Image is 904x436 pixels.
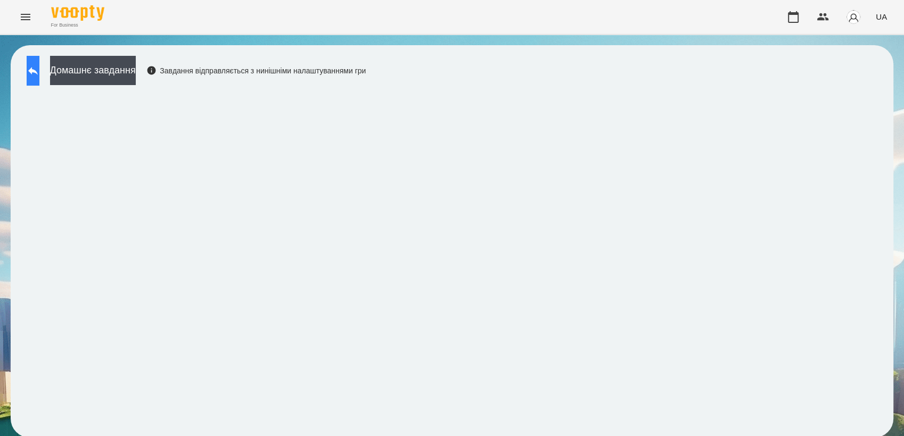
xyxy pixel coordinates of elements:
div: Завдання відправляється з нинішніми налаштуваннями гри [146,65,366,76]
img: Voopty Logo [51,5,104,21]
span: For Business [51,22,104,29]
img: avatar_s.png [846,10,861,24]
button: Домашнє завдання [50,56,136,85]
span: UA [876,11,887,22]
button: Menu [13,4,38,30]
button: UA [872,7,891,27]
